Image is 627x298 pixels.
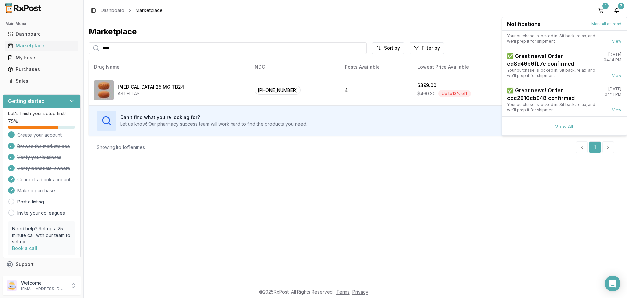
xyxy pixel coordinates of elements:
td: 4 [340,75,412,105]
div: Showing 1 to 1 of 1 entries [97,144,145,150]
a: Sales [5,75,78,87]
a: Terms [336,289,350,295]
img: Myrbetriq 25 MG TB24 [94,80,114,100]
button: Dashboard [3,29,81,39]
div: Marketplace [89,26,622,37]
a: View [612,107,621,113]
h3: Can't find what you're looking for? [120,114,307,121]
div: $399.00 [417,82,436,89]
span: Marketplace [136,7,163,14]
button: Marketplace [3,41,81,51]
div: ✅ Great news! Order cd8d46b6fb7e confirmed [507,52,599,68]
h3: Getting started [8,97,45,105]
p: [EMAIL_ADDRESS][DOMAIN_NAME] [21,286,66,291]
button: Sort by [372,42,404,54]
div: 04:14 PM [604,57,621,62]
button: Filter by [410,42,444,54]
span: Connect a bank account [17,176,70,183]
button: Purchases [3,64,81,75]
div: Open Intercom Messenger [605,276,620,291]
a: View [612,39,621,44]
p: Let's finish your setup first! [8,110,75,117]
span: [PHONE_NUMBER] [255,86,301,95]
span: Sort by [384,45,400,51]
nav: breadcrumb [101,7,163,14]
button: My Posts [3,52,81,63]
img: RxPost Logo [3,3,44,13]
a: Purchases [5,63,78,75]
th: Drug Name [89,59,249,75]
a: My Posts [5,52,78,63]
button: Sales [3,76,81,86]
span: 75 % [8,118,18,125]
p: Welcome [21,280,66,286]
a: Dashboard [5,28,78,40]
nav: pagination [576,141,614,153]
div: Your purchase is locked in. Sit back, relax, and we'll prep it for shipment. [507,68,599,78]
div: Marketplace [8,43,75,49]
th: Posts Available [340,59,412,75]
div: [MEDICAL_DATA] 25 MG TB24 [118,84,184,90]
a: Dashboard [101,7,124,14]
div: 1 [602,3,609,9]
a: View All [555,124,573,129]
div: ASTELLAS [118,90,184,97]
span: Notifications [507,20,540,28]
span: Filter by [422,45,440,51]
button: Feedback [3,270,81,282]
div: Your purchase is locked in. Sit back, relax, and we'll prep it for shipment. [507,33,598,44]
div: 7 [618,3,624,9]
th: Lowest Price Available [412,59,514,75]
span: Make a purchase [17,187,55,194]
p: Let us know! Our pharmacy success team will work hard to find the products you need. [120,121,307,127]
a: Post a listing [17,199,44,205]
button: 1 [596,5,606,16]
th: NDC [249,59,340,75]
span: Verify your business [17,154,61,161]
div: [DATE] [608,52,621,57]
div: [DATE] [608,86,621,92]
div: ✅ Great news! Order ccc2010cb048 confirmed [507,86,600,102]
div: Purchases [8,66,75,73]
a: View [612,73,621,78]
span: Browse the marketplace [17,143,70,149]
button: Support [3,258,81,270]
div: Up to 13 % off [438,90,471,97]
a: 1 [589,141,601,153]
span: Verify beneficial owners [17,165,70,172]
button: Mark all as read [591,21,621,26]
a: Invite your colleagues [17,210,65,216]
a: Marketplace [5,40,78,52]
div: Sales [8,78,75,84]
a: Privacy [352,289,368,295]
span: Feedback [16,273,38,279]
p: Need help? Set up a 25 minute call with our team to set up. [12,225,71,245]
div: Your purchase is locked in. Sit back, relax, and we'll prep it for shipment. [507,102,600,113]
button: 7 [611,5,622,16]
div: Dashboard [8,31,75,37]
h2: Main Menu [5,21,78,26]
a: Book a call [12,245,37,251]
div: My Posts [8,54,75,61]
span: $460.30 [417,90,436,97]
span: Create your account [17,132,62,138]
div: 04:11 PM [605,92,621,97]
img: User avatar [7,280,17,291]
